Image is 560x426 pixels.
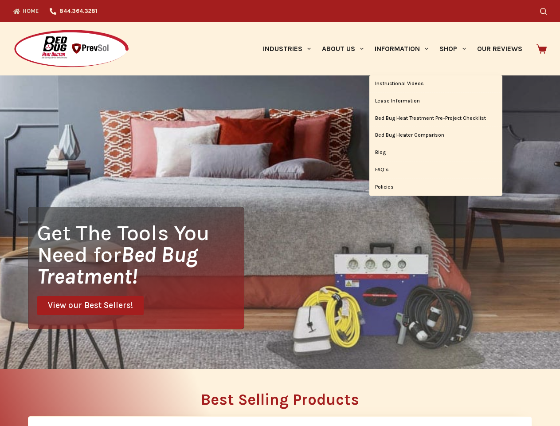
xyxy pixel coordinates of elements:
a: Lease Information [369,93,502,110]
a: Bed Bug Heater Comparison [369,127,502,144]
a: FAQ’s [369,162,502,178]
a: Information [369,22,434,75]
a: Bed Bug Heat Treatment Pre-Project Checklist [369,110,502,127]
a: Policies [369,179,502,196]
button: Search [540,8,547,15]
span: View our Best Sellers! [48,301,133,310]
img: Prevsol/Bed Bug Heat Doctor [13,29,129,69]
a: Shop [434,22,471,75]
a: View our Best Sellers! [37,296,144,315]
a: Instructional Videos [369,75,502,92]
a: Blog [369,144,502,161]
button: Open LiveChat chat widget [7,4,34,30]
h2: Best Selling Products [28,392,532,407]
a: Our Reviews [471,22,528,75]
h1: Get The Tools You Need for [37,222,244,287]
i: Bed Bug Treatment! [37,242,198,289]
a: About Us [316,22,369,75]
nav: Primary [257,22,528,75]
a: Industries [257,22,316,75]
